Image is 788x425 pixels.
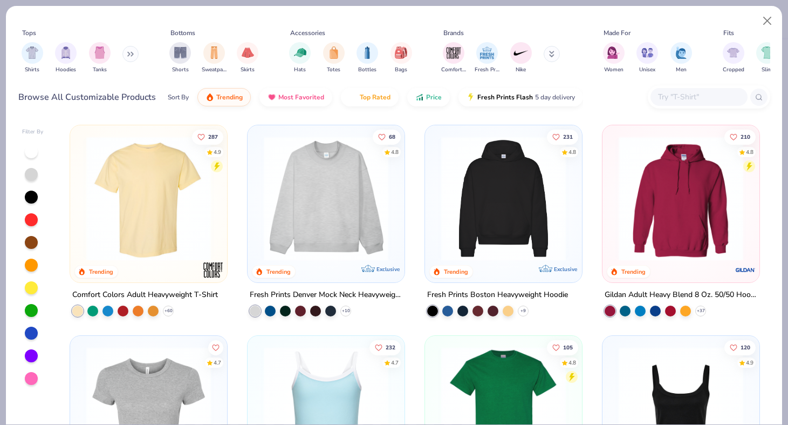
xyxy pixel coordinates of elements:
[369,340,401,355] button: Like
[373,129,401,144] button: Like
[360,93,390,102] span: Top Rated
[341,88,399,106] button: Top Rated
[357,42,378,74] div: filter for Bottles
[197,88,251,106] button: Trending
[323,42,345,74] div: filter for Totes
[426,93,442,102] span: Price
[735,259,756,281] img: Gildan logo
[349,93,358,102] img: TopRated.gif
[697,308,705,314] span: + 37
[676,66,687,74] span: Men
[636,42,658,74] div: filter for Unisex
[670,42,692,74] button: filter button
[268,93,276,102] img: most_fav.gif
[386,345,395,350] span: 232
[563,134,573,139] span: 231
[467,93,475,102] img: flash.gif
[169,42,191,74] button: filter button
[327,66,340,74] span: Totes
[208,134,218,139] span: 287
[165,308,173,314] span: + 60
[289,42,311,74] button: filter button
[605,288,757,302] div: Gildan Adult Heavy Blend 8 Oz. 50/50 Hooded Sweatshirt
[603,42,625,74] button: filter button
[675,46,687,59] img: Men Image
[72,288,218,302] div: Comfort Colors Adult Heavyweight T-Shirt
[192,129,223,144] button: Like
[756,42,778,74] button: filter button
[361,46,373,59] img: Bottles Image
[390,42,412,74] button: filter button
[723,66,744,74] span: Cropped
[214,359,221,367] div: 4.7
[278,93,324,102] span: Most Favorited
[510,42,532,74] button: filter button
[376,266,400,273] span: Exclusive
[22,42,43,74] button: filter button
[259,88,332,106] button: Most Favorited
[657,91,740,103] input: Try "T-Shirt"
[26,46,38,59] img: Shirts Image
[516,66,526,74] span: Nike
[762,66,772,74] span: Slim
[670,42,692,74] div: filter for Men
[603,42,625,74] div: filter for Women
[391,148,399,156] div: 4.8
[641,46,654,59] img: Unisex Image
[724,129,756,144] button: Like
[395,66,407,74] span: Bags
[216,93,243,102] span: Trending
[724,340,756,355] button: Like
[290,28,325,38] div: Accessories
[55,42,77,74] div: filter for Hoodies
[427,288,568,302] div: Fresh Prints Boston Heavyweight Hoodie
[357,42,378,74] button: filter button
[757,11,778,31] button: Close
[479,45,495,61] img: Fresh Prints Image
[510,42,532,74] div: filter for Nike
[93,66,107,74] span: Tanks
[170,28,195,38] div: Bottoms
[513,45,529,61] img: Nike Image
[294,46,306,59] img: Hats Image
[22,42,43,74] div: filter for Shirts
[358,66,376,74] span: Bottles
[168,92,189,102] div: Sort By
[390,42,412,74] div: filter for Bags
[250,288,402,302] div: Fresh Prints Denver Mock Neck Heavyweight Sweatshirt
[613,136,749,261] img: 01756b78-01f6-4cc6-8d8a-3c30c1a0c8ac
[547,129,578,144] button: Like
[395,46,407,59] img: Bags Image
[741,134,750,139] span: 210
[323,42,345,74] button: filter button
[727,46,739,59] img: Cropped Image
[89,42,111,74] div: filter for Tanks
[756,42,778,74] div: filter for Slim
[89,42,111,74] button: filter button
[55,42,77,74] button: filter button
[441,42,466,74] div: filter for Comfort Colors
[241,66,255,74] span: Skirts
[294,66,306,74] span: Hats
[391,359,399,367] div: 4.7
[25,66,39,74] span: Shirts
[242,46,254,59] img: Skirts Image
[441,42,466,74] button: filter button
[607,46,620,59] img: Women Image
[208,340,223,355] button: Like
[202,42,227,74] button: filter button
[639,66,655,74] span: Unisex
[535,91,575,104] span: 5 day delivery
[22,28,36,38] div: Tops
[18,91,156,104] div: Browse All Customizable Products
[723,42,744,74] div: filter for Cropped
[81,136,216,261] img: 029b8af0-80e6-406f-9fdc-fdf898547912
[202,259,224,281] img: Comfort Colors logo
[554,266,577,273] span: Exclusive
[475,42,499,74] button: filter button
[407,88,450,106] button: Price
[389,134,395,139] span: 68
[208,46,220,59] img: Sweatpants Image
[746,359,753,367] div: 4.9
[475,42,499,74] div: filter for Fresh Prints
